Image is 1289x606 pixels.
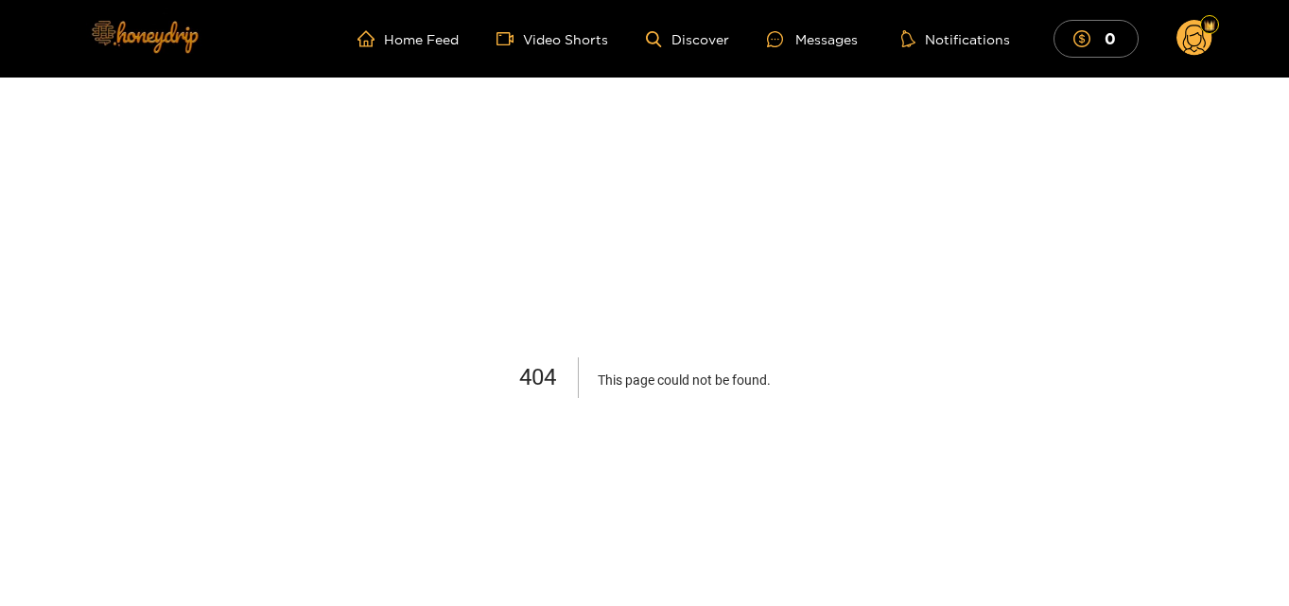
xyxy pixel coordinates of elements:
button: Notifications [896,29,1016,48]
img: Fan Level [1204,20,1215,31]
button: 0 [1054,20,1139,57]
mark: 0 [1102,28,1119,48]
a: Video Shorts [496,30,608,47]
span: video-camera [496,30,523,47]
h1: 404 [519,357,579,398]
div: Messages [767,28,858,50]
span: dollar [1073,30,1100,47]
span: home [357,30,384,47]
a: Home Feed [357,30,459,47]
h2: This page could not be found . [598,357,771,404]
a: Discover [646,31,728,47]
